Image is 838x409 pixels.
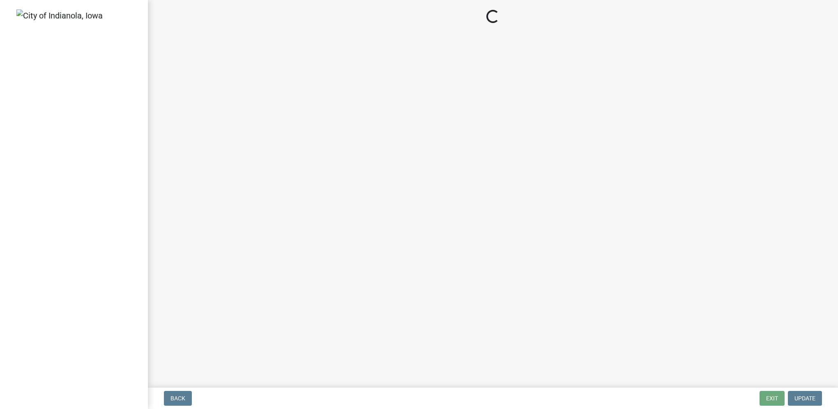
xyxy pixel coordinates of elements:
[794,395,815,402] span: Update
[170,395,185,402] span: Back
[16,9,103,22] img: City of Indianola, Iowa
[164,391,192,406] button: Back
[760,391,785,406] button: Exit
[788,391,822,406] button: Update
